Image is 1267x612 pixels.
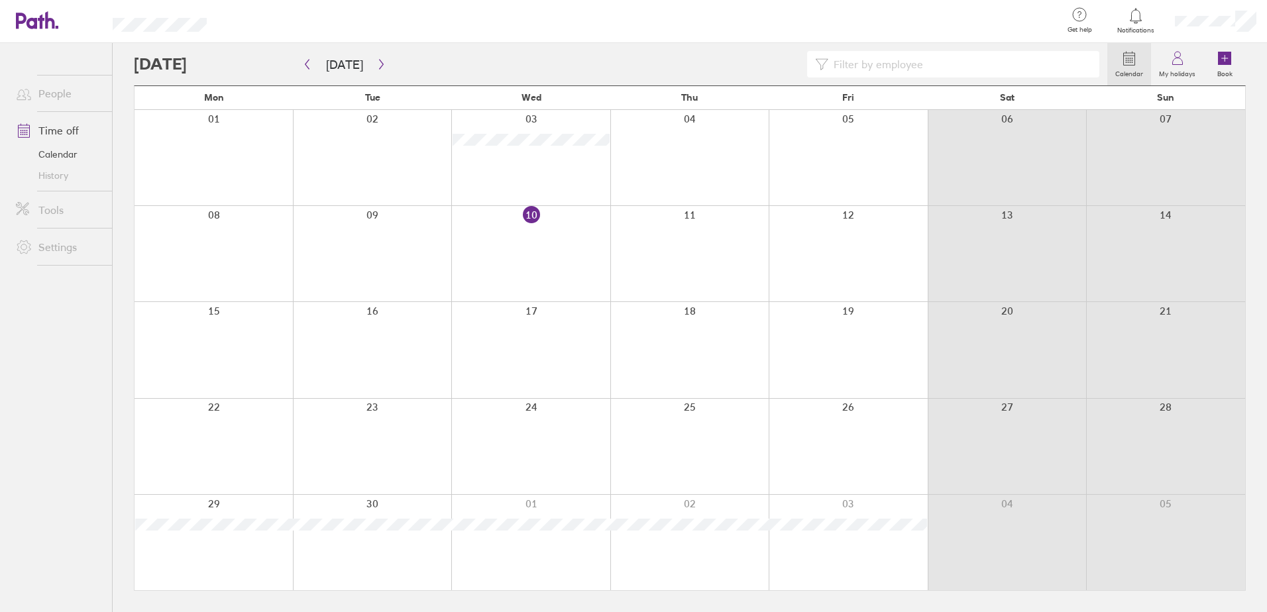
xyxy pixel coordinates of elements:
a: History [5,165,112,186]
a: Tools [5,197,112,223]
span: Get help [1058,26,1101,34]
span: Fri [842,92,854,103]
span: Thu [681,92,698,103]
span: Sun [1157,92,1174,103]
label: Calendar [1107,66,1151,78]
span: Mon [204,92,224,103]
input: Filter by employee [828,52,1091,77]
a: Book [1203,43,1246,85]
a: People [5,80,112,107]
span: Sat [1000,92,1015,103]
a: Settings [5,234,112,260]
a: Notifications [1115,7,1158,34]
a: My holidays [1151,43,1203,85]
label: My holidays [1151,66,1203,78]
span: Wed [522,92,541,103]
span: Tue [365,92,380,103]
a: Time off [5,117,112,144]
a: Calendar [5,144,112,165]
span: Notifications [1115,26,1158,34]
button: [DATE] [315,54,374,76]
a: Calendar [1107,43,1151,85]
label: Book [1209,66,1240,78]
